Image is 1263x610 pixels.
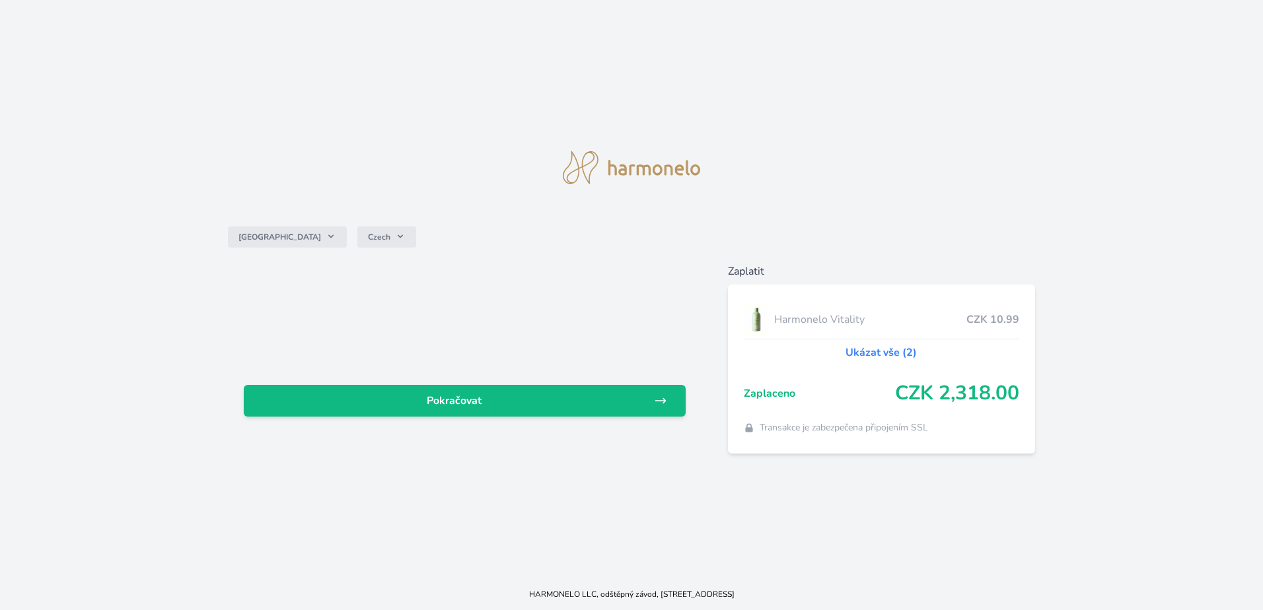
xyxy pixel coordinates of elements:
[254,393,654,409] span: Pokračovat
[966,312,1019,327] span: CZK 10.99
[846,345,917,360] a: Ukázat vše (2)
[774,312,966,327] span: Harmonelo Vitality
[357,226,416,248] button: Czech
[744,386,895,401] span: Zaplaceno
[244,385,686,417] a: Pokračovat
[563,151,700,184] img: logo.svg
[228,226,347,248] button: [GEOGRAPHIC_DATA]
[728,263,1035,279] h6: Zaplatit
[368,232,390,242] span: Czech
[238,232,321,242] span: [GEOGRAPHIC_DATA]
[744,303,769,336] img: CLEAN_VITALITY_se_stinem_x-lo.jpg
[895,382,1019,405] span: CZK 2,318.00
[760,421,928,434] span: Transakce je zabezpečena připojením SSL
